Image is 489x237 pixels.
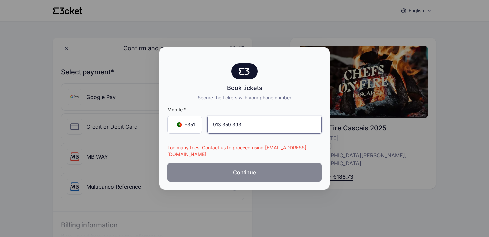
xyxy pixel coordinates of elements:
span: Mobile * [167,106,322,113]
div: Book tickets [198,83,291,93]
div: Country Code Selector [167,116,202,134]
span: +351 [184,121,195,128]
input: Mobile [207,116,322,134]
button: Continue [167,163,322,182]
p: Too many tries. Contact us to proceed using [EMAIL_ADDRESS][DOMAIN_NAME] [167,144,322,163]
div: Secure the tickets with your phone number [198,94,291,101]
